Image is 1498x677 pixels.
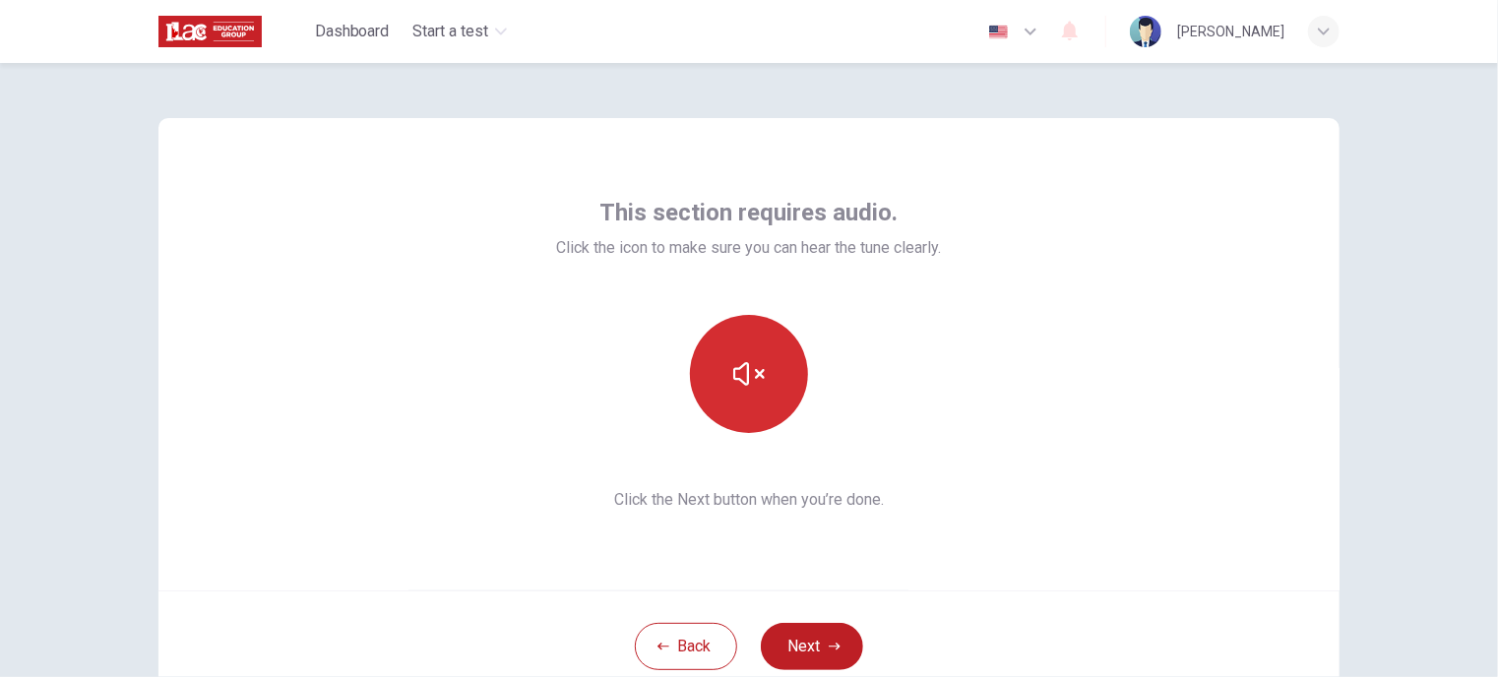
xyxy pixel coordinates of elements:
[307,14,398,49] button: Dashboard
[1130,16,1161,47] img: Profile picture
[413,20,489,43] span: Start a test
[557,488,942,512] span: Click the Next button when you’re done.
[315,20,390,43] span: Dashboard
[406,14,515,49] button: Start a test
[600,197,899,228] span: This section requires audio.
[1177,20,1284,43] div: [PERSON_NAME]
[158,12,262,51] img: ILAC logo
[761,623,863,670] button: Next
[158,12,307,51] a: ILAC logo
[986,25,1011,39] img: en
[635,623,737,670] button: Back
[557,236,942,260] span: Click the icon to make sure you can hear the tune clearly.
